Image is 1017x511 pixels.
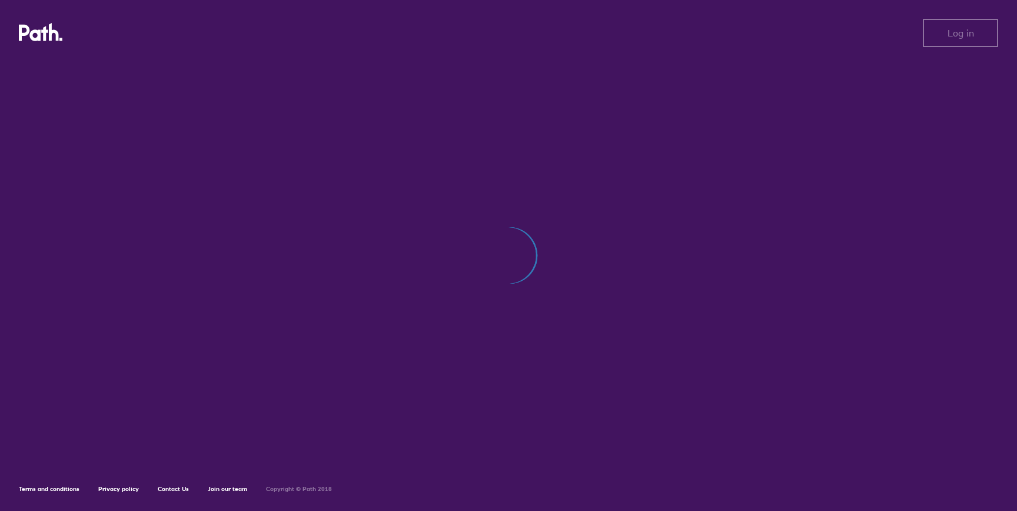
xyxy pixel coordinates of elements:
[948,28,974,38] span: Log in
[19,485,79,493] a: Terms and conditions
[158,485,189,493] a: Contact Us
[923,19,998,47] button: Log in
[266,486,332,493] h6: Copyright © Path 2018
[98,485,139,493] a: Privacy policy
[208,485,247,493] a: Join our team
